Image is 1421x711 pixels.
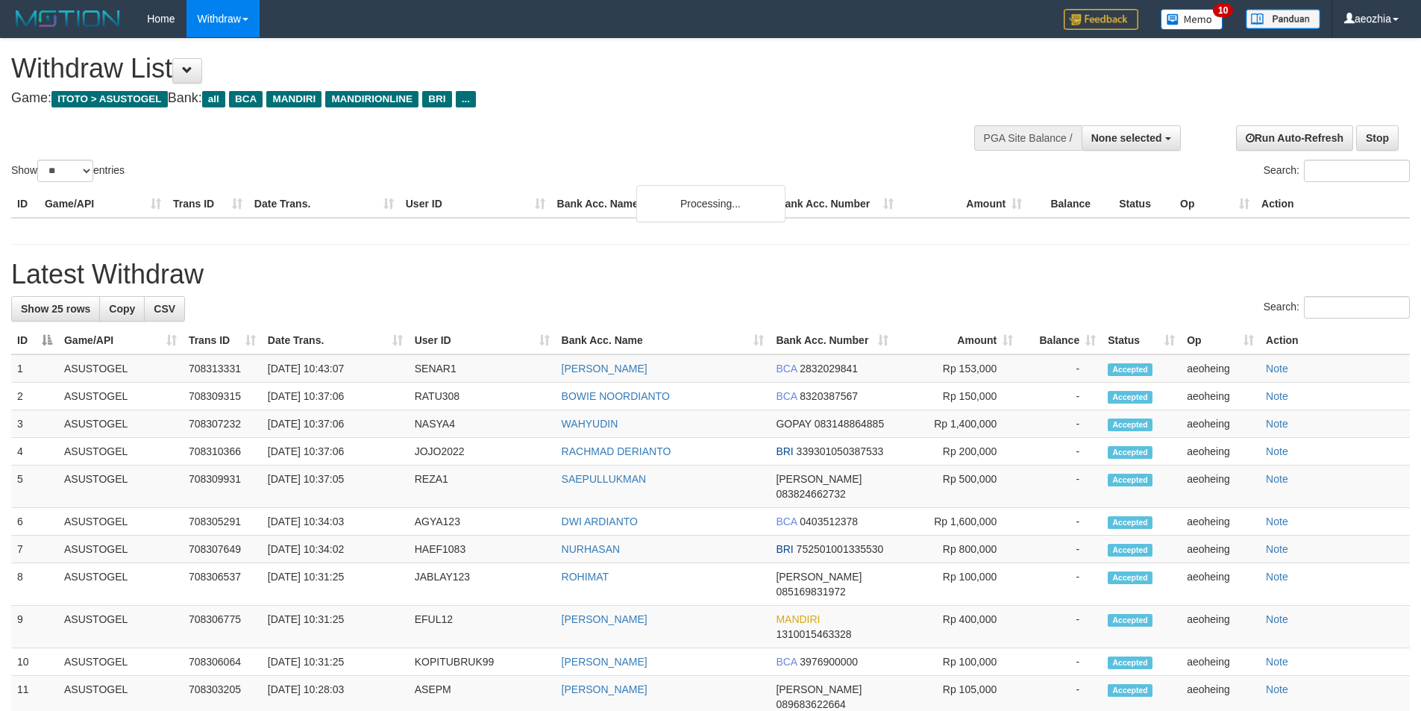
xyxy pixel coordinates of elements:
span: Show 25 rows [21,303,90,315]
td: - [1019,536,1102,563]
td: aeoheing [1181,438,1260,466]
td: JABLAY123 [409,563,556,606]
th: Game/API [39,190,167,218]
td: - [1019,410,1102,438]
span: 10 [1213,4,1233,17]
h4: Game: Bank: [11,91,932,106]
span: Copy [109,303,135,315]
a: Note [1266,543,1288,555]
td: Rp 100,000 [894,648,1019,676]
a: Note [1266,516,1288,527]
a: [PERSON_NAME] [562,656,647,668]
span: BCA [776,363,797,375]
a: [PERSON_NAME] [562,363,647,375]
td: [DATE] 10:37:06 [262,438,409,466]
td: Rp 400,000 [894,606,1019,648]
span: ... [456,91,476,107]
td: Rp 800,000 [894,536,1019,563]
td: aeoheing [1181,606,1260,648]
th: Date Trans.: activate to sort column ascending [262,327,409,354]
td: 708306775 [183,606,262,648]
th: Amount [900,190,1028,218]
span: Copy 085169831972 to clipboard [776,586,845,598]
span: BCA [776,390,797,402]
a: SAEPULLUKMAN [562,473,647,485]
th: User ID: activate to sort column ascending [409,327,556,354]
a: WAHYUDIN [562,418,618,430]
span: Copy 1310015463328 to clipboard [776,628,851,640]
td: ASUSTOGEL [58,354,183,383]
span: Accepted [1108,474,1152,486]
span: None selected [1091,132,1162,144]
td: 9 [11,606,58,648]
th: Action [1255,190,1410,218]
td: aeoheing [1181,383,1260,410]
span: MANDIRIONLINE [325,91,418,107]
span: BCA [776,656,797,668]
td: Rp 1,600,000 [894,508,1019,536]
td: - [1019,466,1102,508]
td: [DATE] 10:34:03 [262,508,409,536]
span: CSV [154,303,175,315]
img: MOTION_logo.png [11,7,125,30]
span: BCA [776,516,797,527]
td: Rp 150,000 [894,383,1019,410]
label: Search: [1264,160,1410,182]
span: Accepted [1108,419,1152,431]
div: Processing... [636,185,785,222]
td: - [1019,354,1102,383]
td: ASUSTOGEL [58,508,183,536]
td: - [1019,438,1102,466]
span: Accepted [1108,684,1152,697]
th: Bank Acc. Number [771,190,900,218]
th: User ID [400,190,551,218]
td: Rp 500,000 [894,466,1019,508]
span: Accepted [1108,544,1152,557]
th: Balance: activate to sort column ascending [1019,327,1102,354]
th: Balance [1028,190,1113,218]
td: ASUSTOGEL [58,648,183,676]
a: Note [1266,445,1288,457]
td: 708305291 [183,508,262,536]
td: AGYA123 [409,508,556,536]
span: BRI [776,445,793,457]
a: CSV [144,296,185,322]
td: aeoheing [1181,563,1260,606]
img: panduan.png [1246,9,1320,29]
td: aeoheing [1181,508,1260,536]
td: 708307232 [183,410,262,438]
a: Run Auto-Refresh [1236,125,1353,151]
td: [DATE] 10:31:25 [262,648,409,676]
h1: Withdraw List [11,54,932,84]
td: NASYA4 [409,410,556,438]
label: Show entries [11,160,125,182]
td: [DATE] 10:43:07 [262,354,409,383]
td: [DATE] 10:31:25 [262,606,409,648]
a: DWI ARDIANTO [562,516,638,527]
td: 2 [11,383,58,410]
a: [PERSON_NAME] [562,683,647,695]
select: Showentries [37,160,93,182]
td: 7 [11,536,58,563]
td: ASUSTOGEL [58,563,183,606]
td: SENAR1 [409,354,556,383]
a: Note [1266,418,1288,430]
td: - [1019,563,1102,606]
span: BRI [422,91,451,107]
td: ASUSTOGEL [58,536,183,563]
button: None selected [1082,125,1181,151]
a: RACHMAD DERIANTO [562,445,671,457]
th: Status [1113,190,1174,218]
td: ASUSTOGEL [58,410,183,438]
a: [PERSON_NAME] [562,613,647,625]
span: Copy 0403512378 to clipboard [800,516,858,527]
span: [PERSON_NAME] [776,571,862,583]
th: Status: activate to sort column ascending [1102,327,1181,354]
td: - [1019,648,1102,676]
td: - [1019,508,1102,536]
a: NURHASAN [562,543,621,555]
span: [PERSON_NAME] [776,473,862,485]
a: Note [1266,473,1288,485]
a: Note [1266,571,1288,583]
span: GOPAY [776,418,811,430]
